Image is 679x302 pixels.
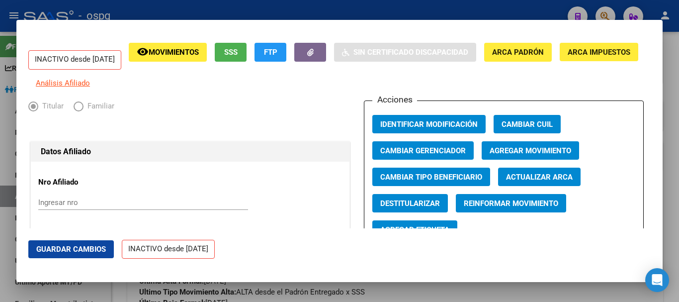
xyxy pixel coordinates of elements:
span: Actualizar ARCA [506,173,573,182]
button: Sin Certificado Discapacidad [334,43,476,61]
mat-icon: remove_red_eye [137,46,149,58]
span: Cambiar Gerenciador [380,146,466,155]
mat-radio-group: Elija una opción [28,104,124,113]
p: INACTIVO desde [DATE] [122,240,215,259]
span: Cambiar CUIL [502,120,553,129]
span: Sin Certificado Discapacidad [353,48,468,57]
h1: Datos Afiliado [41,146,339,158]
span: Familiar [84,101,114,112]
button: Agregar Movimiento [482,141,579,160]
span: FTP [264,48,277,57]
span: Destitularizar [380,199,440,208]
button: Cambiar Tipo Beneficiario [372,168,490,186]
button: Destitularizar [372,194,448,212]
span: Titular [38,101,64,112]
span: Identificar Modificación [380,120,478,129]
span: ARCA Impuestos [568,48,630,57]
span: ARCA Padrón [492,48,544,57]
button: ARCA Impuestos [560,43,638,61]
span: Reinformar Movimiento [464,199,558,208]
span: Movimientos [149,48,199,57]
button: Cambiar CUIL [494,115,561,133]
p: INACTIVO desde [DATE] [28,50,121,70]
button: Reinformar Movimiento [456,194,566,212]
button: Agregar Etiqueta [372,220,457,239]
button: Movimientos [129,43,207,61]
button: Cambiar Gerenciador [372,141,474,160]
button: FTP [255,43,286,61]
span: SSS [224,48,238,57]
span: Agregar Etiqueta [380,225,449,234]
button: Actualizar ARCA [498,168,581,186]
button: ARCA Padrón [484,43,552,61]
span: Agregar Movimiento [490,146,571,155]
span: Análisis Afiliado [36,79,90,88]
h3: Acciones [372,93,417,106]
span: Cambiar Tipo Beneficiario [380,173,482,182]
span: Guardar Cambios [36,245,106,254]
div: Open Intercom Messenger [645,268,669,292]
p: CUIL [38,227,129,238]
button: Guardar Cambios [28,240,114,258]
p: Nro Afiliado [38,177,129,188]
button: Identificar Modificación [372,115,486,133]
button: SSS [215,43,247,61]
